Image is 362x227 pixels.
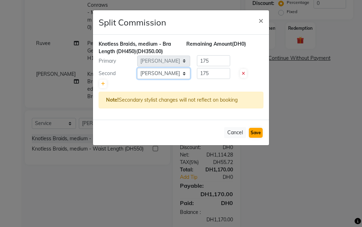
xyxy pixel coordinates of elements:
h4: Split Commission [99,16,166,29]
span: × [258,15,263,25]
span: Remaining Amount [186,41,232,47]
div: Secondary stylist changes will not reflect on booking [99,92,263,108]
div: Primary [93,57,137,65]
button: Save [249,128,263,138]
span: Knotless Braids, medium - Bra Length (DH450) [99,41,171,55]
button: Close [253,10,269,30]
div: Second [93,70,137,77]
span: (DH350.00) [136,48,163,55]
button: Cancel [224,127,246,138]
span: (DH0) [232,41,246,47]
strong: Note! [106,97,119,103]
